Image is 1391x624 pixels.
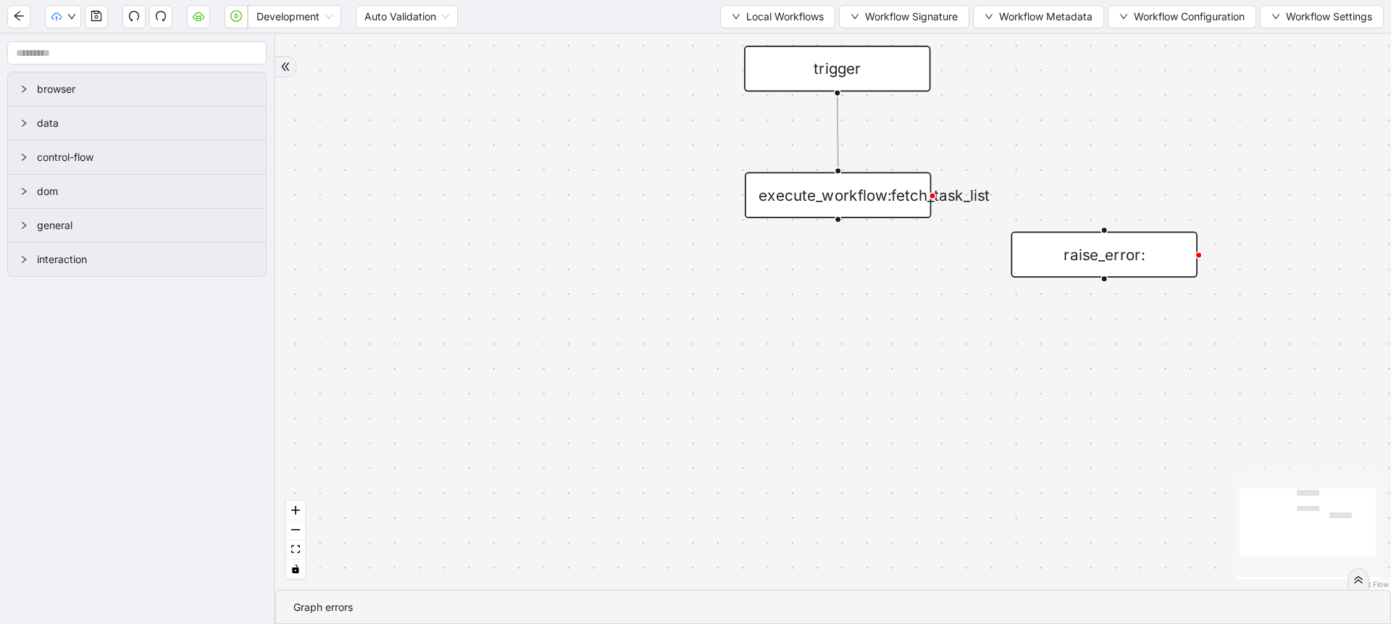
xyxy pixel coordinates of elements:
button: toggle interactivity [286,559,305,579]
span: Workflow Signature [865,9,958,25]
span: right [20,187,28,196]
span: double-right [1353,575,1363,585]
span: Development [256,6,333,28]
div: dom [8,175,266,208]
span: Workflow Configuration [1134,9,1245,25]
span: arrow-left [13,10,25,22]
span: Workflow Settings [1286,9,1372,25]
span: right [20,221,28,230]
span: double-right [280,62,291,72]
span: play-circle [230,10,242,22]
div: interaction [8,243,266,276]
span: down [985,12,993,21]
span: right [20,255,28,264]
button: zoom out [286,520,305,540]
span: down [851,12,859,21]
button: downWorkflow Metadata [973,5,1104,28]
span: browser [37,81,254,97]
span: right [20,119,28,128]
button: redo [149,5,172,28]
button: cloud-server [187,5,210,28]
span: undo [128,10,140,22]
div: trigger [744,46,930,91]
span: dom [37,183,254,199]
button: downWorkflow Settings [1260,5,1384,28]
span: control-flow [37,149,254,165]
div: execute_workflow:fetch_task_list [745,172,931,218]
div: data [8,107,266,140]
div: general [8,209,266,242]
g: Edge from trigger to execute_workflow:fetch_task_list [837,96,838,167]
span: right [20,85,28,93]
span: general [37,217,254,233]
button: downWorkflow Signature [839,5,969,28]
span: plus-circle [1089,296,1120,328]
button: downLocal Workflows [720,5,835,28]
span: Workflow Metadata [999,9,1093,25]
button: save [85,5,108,28]
div: raise_error:plus-circle [1011,232,1198,278]
span: down [1271,12,1280,21]
button: zoom in [286,501,305,520]
button: undo [122,5,146,28]
div: execute_workflow:fetch_task_listplus-circle [745,172,931,218]
span: Auto Validation [364,6,449,28]
div: control-flow [8,141,266,174]
span: redo [155,10,167,22]
button: downWorkflow Configuration [1108,5,1256,28]
span: Local Workflows [746,9,824,25]
button: arrow-left [7,5,30,28]
div: raise_error: [1011,232,1198,278]
span: save [91,10,102,22]
span: interaction [37,251,254,267]
span: cloud-upload [51,12,62,22]
button: fit view [286,540,305,559]
span: plus-circle [822,237,853,268]
span: down [67,12,76,21]
span: right [20,153,28,162]
a: React Flow attribution [1351,580,1389,588]
span: data [37,115,254,131]
div: browser [8,72,266,106]
div: Graph errors [293,599,1373,615]
span: cloud-server [193,10,204,22]
button: cloud-uploaddown [45,5,81,28]
span: down [732,12,740,21]
span: down [1119,12,1128,21]
button: play-circle [225,5,248,28]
